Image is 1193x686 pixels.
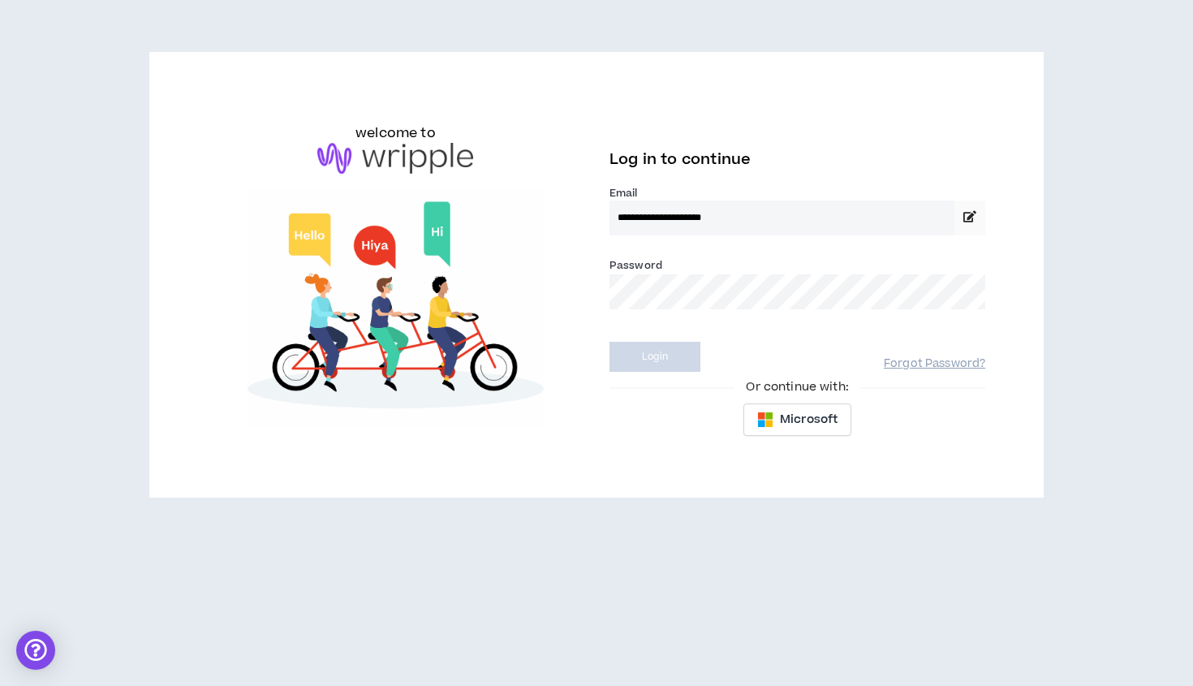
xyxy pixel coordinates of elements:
span: Log in to continue [609,149,751,170]
span: Microsoft [780,411,838,429]
img: logo-brand.png [317,143,473,174]
span: Or continue with: [734,378,859,396]
button: Microsoft [743,403,851,436]
label: Email [609,186,985,201]
img: Welcome to Wripple [208,190,584,426]
button: Login [609,342,700,372]
a: Forgot Password? [884,356,985,372]
label: Password [609,258,662,273]
h6: welcome to [355,123,436,143]
div: Open Intercom Messenger [16,631,55,670]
